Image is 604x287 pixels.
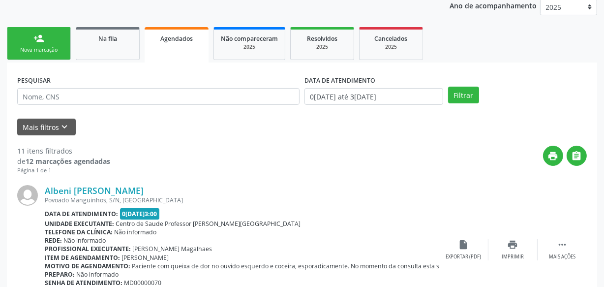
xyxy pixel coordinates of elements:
button: Mais filtroskeyboard_arrow_down [17,119,76,136]
div: person_add [33,33,44,44]
div: 11 itens filtrados [17,146,110,156]
strong: 12 marcações agendadas [26,157,110,166]
label: DATA DE ATENDIMENTO [304,73,375,88]
button: print [543,146,563,166]
span: Centro de Saude Professor [PERSON_NAME][GEOGRAPHIC_DATA] [116,220,301,228]
span: Não informado [64,236,106,245]
span: 0[DATE]3:00 [120,208,160,220]
b: Unidade executante: [45,220,114,228]
span: Resolvidos [307,34,337,43]
b: Telefone da clínica: [45,228,113,236]
span: Não informado [115,228,157,236]
input: Nome, CNS [17,88,300,105]
div: Mais ações [549,254,575,260]
label: PESQUISAR [17,73,51,88]
div: Exportar (PDF) [446,254,482,260]
span: Na fila [98,34,117,43]
i: print [548,151,559,161]
b: Motivo de agendamento: [45,262,130,270]
span: [PERSON_NAME] Magalhaes [133,245,212,253]
i: keyboard_arrow_down [60,122,70,132]
span: Não compareceram [221,34,278,43]
span: Não informado [77,270,119,279]
i: print [508,239,518,250]
i:  [557,239,568,250]
i: insert_drive_file [458,239,469,250]
b: Preparo: [45,270,75,279]
div: 2025 [366,43,416,51]
button:  [567,146,587,166]
input: Selecione um intervalo [304,88,443,105]
img: img [17,185,38,206]
b: Item de agendamento: [45,254,120,262]
span: Paciente com queixa de dor no ouvido esquerdo e coceira, esporadicamente. No momento da consulta ... [132,262,474,270]
div: 2025 [298,43,347,51]
a: Albeni [PERSON_NAME] [45,185,144,196]
button: Filtrar [448,87,479,103]
div: Página 1 de 1 [17,166,110,175]
div: Povoado Manguinhos, S/N, [GEOGRAPHIC_DATA] [45,196,439,204]
span: MD00000070 [124,279,162,287]
b: Data de atendimento: [45,210,118,218]
div: de [17,156,110,166]
div: 2025 [221,43,278,51]
span: [PERSON_NAME] [122,254,169,262]
div: Nova marcação [14,46,63,54]
i:  [572,151,582,161]
b: Profissional executante: [45,245,131,253]
span: Agendados [160,34,193,43]
span: Cancelados [375,34,408,43]
b: Rede: [45,236,62,245]
b: Senha de atendimento: [45,279,122,287]
div: Imprimir [502,254,524,260]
